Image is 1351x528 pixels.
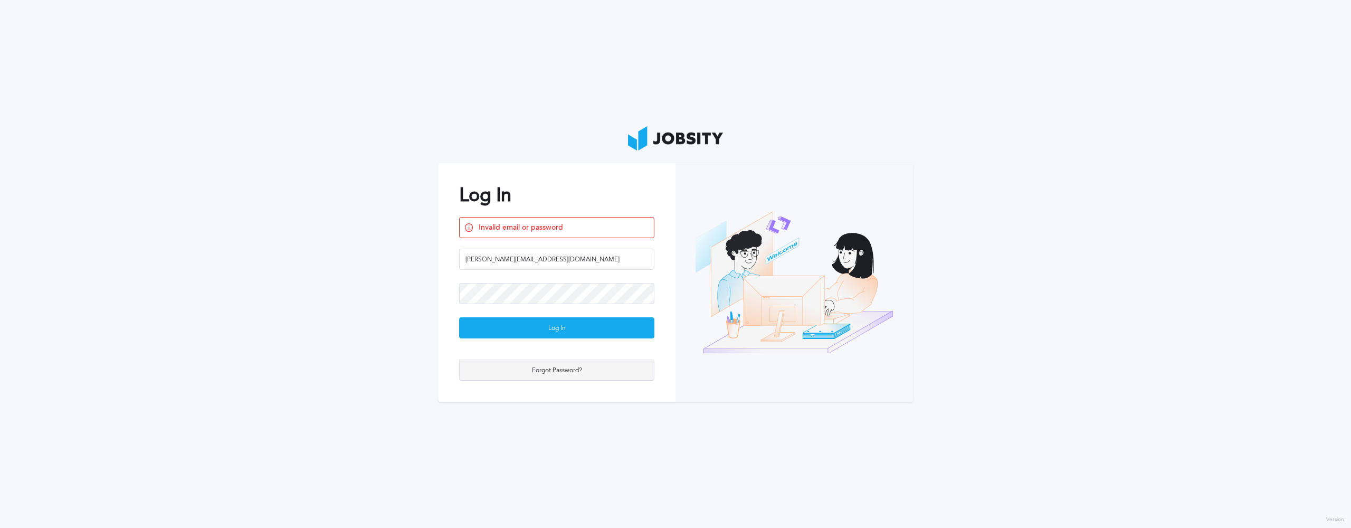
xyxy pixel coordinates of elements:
h2: Log In [459,184,654,206]
label: Version: [1326,517,1346,523]
div: Forgot Password? [460,360,654,381]
span: Invalid email or password [479,223,649,232]
div: Log In [460,318,654,339]
button: Forgot Password? [459,360,654,381]
input: Email [459,249,654,270]
button: Log In [459,317,654,338]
